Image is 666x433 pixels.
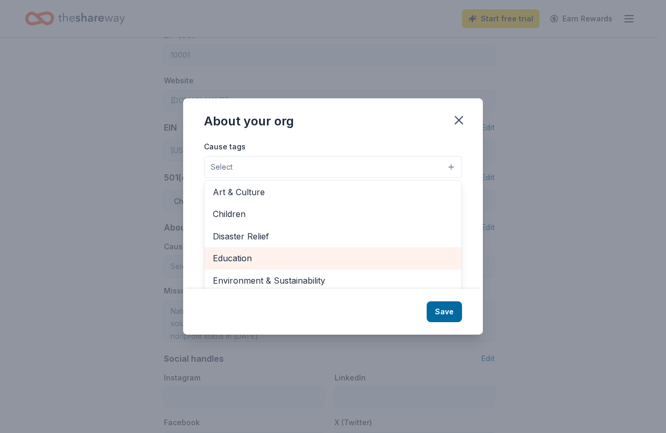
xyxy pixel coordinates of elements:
[213,251,453,265] span: Education
[213,230,453,243] span: Disaster Relief
[213,185,453,199] span: Art & Culture
[213,274,453,287] span: Environment & Sustainability
[204,180,462,305] div: Select
[211,161,233,173] span: Select
[204,156,462,178] button: Select
[213,207,453,221] span: Children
